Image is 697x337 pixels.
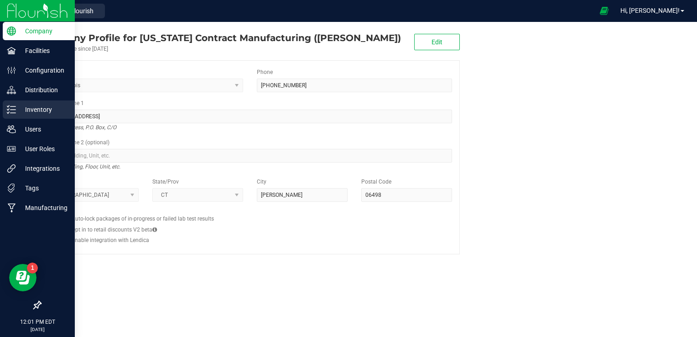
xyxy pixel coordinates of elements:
iframe: Resource center unread badge [27,263,38,274]
div: Connecticut Contract Manufacturing (Conn CM) [40,31,401,45]
input: Postal Code [361,188,452,202]
label: Address Line 2 (optional) [48,138,109,147]
p: Inventory [16,104,71,115]
input: City [257,188,348,202]
label: Enable integration with Lendica [72,236,149,244]
p: Users [16,124,71,135]
inline-svg: Company [7,26,16,36]
p: 12:01 PM EDT [4,318,71,326]
span: Edit [432,38,442,46]
h2: Configs [48,209,452,215]
p: Manufacturing [16,202,71,213]
inline-svg: Distribution [7,85,16,95]
p: [DATE] [4,326,71,333]
span: Open Ecommerce Menu [594,2,614,20]
inline-svg: Inventory [7,105,16,114]
iframe: Resource center [9,264,36,291]
inline-svg: Tags [7,184,16,193]
p: Facilities [16,45,71,56]
i: Suite, Building, Floor, Unit, etc. [48,161,120,172]
div: Account active since [DATE] [40,45,401,53]
inline-svg: Facilities [7,46,16,55]
span: Hi, [PERSON_NAME]! [620,7,680,14]
p: Distribution [16,84,71,95]
i: Street address, P.O. Box, C/O [48,122,116,133]
button: Edit [414,34,460,50]
label: Postal Code [361,178,391,186]
label: State/Prov [152,178,179,186]
inline-svg: Manufacturing [7,203,16,212]
p: Integrations [16,163,71,174]
input: (123) 456-7890 [257,79,452,92]
inline-svg: Users [7,125,16,134]
label: Auto-lock packages of in-progress or failed lab test results [72,215,214,223]
inline-svg: Integrations [7,164,16,173]
p: User Roles [16,143,71,154]
inline-svg: Configuration [7,66,16,75]
p: Company [16,26,71,37]
input: Address [48,110,452,123]
label: Opt in to retail discounts V2 beta [72,226,157,234]
label: Phone [257,68,273,76]
inline-svg: User Roles [7,144,16,153]
input: Suite, Building, Unit, etc. [48,149,452,163]
label: City [257,178,266,186]
p: Tags [16,183,71,194]
p: Configuration [16,65,71,76]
